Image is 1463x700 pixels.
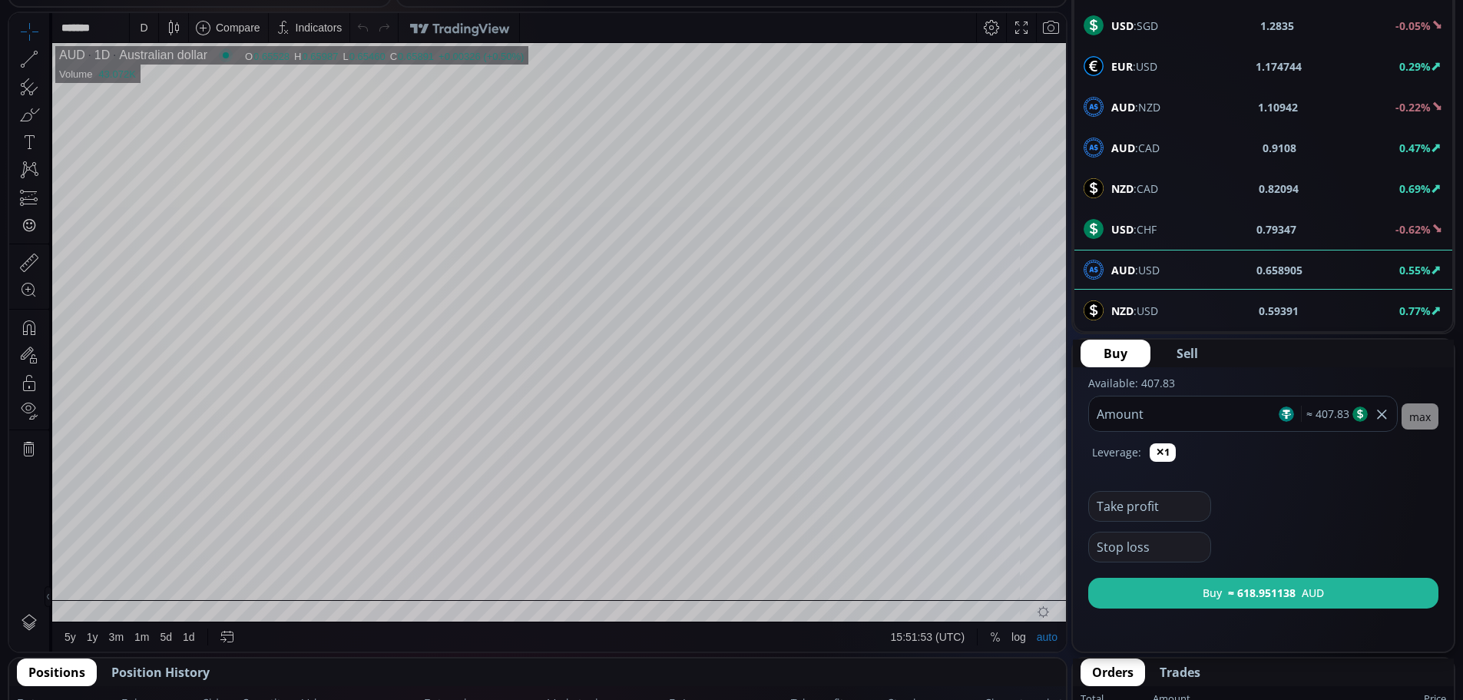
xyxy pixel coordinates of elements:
div: +0.00326 (+0.50%) [429,38,515,49]
div: 1D [76,35,101,49]
div: H [285,38,293,49]
div: Toggle Auto Scale [1022,609,1054,639]
div: auto [1028,618,1048,630]
span: :CAD [1111,140,1160,156]
b: USD [1111,222,1134,237]
span: Orders [1092,663,1134,682]
div: Hide Drawings Toolbar [35,573,42,594]
div: Indicators [286,8,333,21]
b: USD [1111,18,1134,33]
span: Positions [28,663,85,682]
div: O [236,38,244,49]
button: Buy [1081,340,1150,367]
b: EUR [1111,59,1133,74]
span: Trades [1160,663,1200,682]
div: 1m [125,618,140,630]
span: :NZD [1111,99,1160,115]
span: :USD [1111,303,1158,319]
span: Sell [1177,344,1198,363]
div: Volume [50,55,83,67]
button: Trades [1148,659,1212,686]
div: L [333,38,339,49]
div: D [131,8,138,21]
b: 0.77% [1399,304,1431,318]
div: 1y [78,618,89,630]
div: log [1002,618,1017,630]
span: Position History [111,663,210,682]
span: :CAD [1111,181,1158,197]
div: 0.65460 [340,38,376,49]
button: Sell [1154,340,1221,367]
b: 0.69% [1399,181,1431,196]
div:  [14,205,26,220]
div: AUD [50,35,76,49]
div: Australian dollar [101,35,198,49]
div: C [381,38,389,49]
b: -0.62% [1395,222,1431,237]
b: 0.29% [1399,59,1431,74]
b: 1.2835 [1260,18,1294,34]
div: 3m [100,618,114,630]
span: :CHF [1111,221,1157,237]
div: 43.072K [89,55,126,67]
b: 0.82094 [1259,181,1299,197]
b: AUD [1111,100,1135,114]
span: 15:51:53 (UTC) [882,618,955,630]
button: Buy≈ 618.951138AUD [1088,578,1438,609]
span: ≈ 407.83 [1301,406,1349,422]
b: NZD [1111,304,1134,318]
b: NZD [1111,181,1134,196]
b: 0.47% [1399,141,1431,155]
div: 1d [174,618,186,630]
b: AUD [1111,141,1135,155]
div: Compare [207,8,251,21]
div: Go to [206,609,230,639]
div: Market open [210,35,223,49]
span: :SGD [1111,18,1158,34]
button: Positions [17,659,97,686]
b: 1.10942 [1258,99,1298,115]
b: ≈ 618.951138 [1228,585,1296,601]
div: Toggle Log Scale [997,609,1022,639]
button: Position History [100,659,221,686]
b: 0.9108 [1263,140,1296,156]
label: Leverage: [1092,444,1141,460]
div: 0.65891 [389,38,425,49]
div: 0.65987 [293,38,329,49]
b: 0.59391 [1259,303,1299,319]
b: 0.79347 [1256,221,1296,237]
b: -0.05% [1395,18,1431,33]
button: ✕1 [1150,443,1176,462]
div: 0.65528 [244,38,280,49]
b: -0.22% [1395,100,1431,114]
button: Orders [1081,659,1145,686]
label: Available: 407.83 [1088,376,1175,390]
div: 5d [151,618,164,630]
span: :USD [1111,58,1157,75]
span: Buy [1104,344,1127,363]
div: Toggle Percentage [975,609,997,639]
div: 5y [55,618,67,630]
b: 1.174744 [1256,58,1302,75]
button: 15:51:53 (UTC) [876,609,961,639]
